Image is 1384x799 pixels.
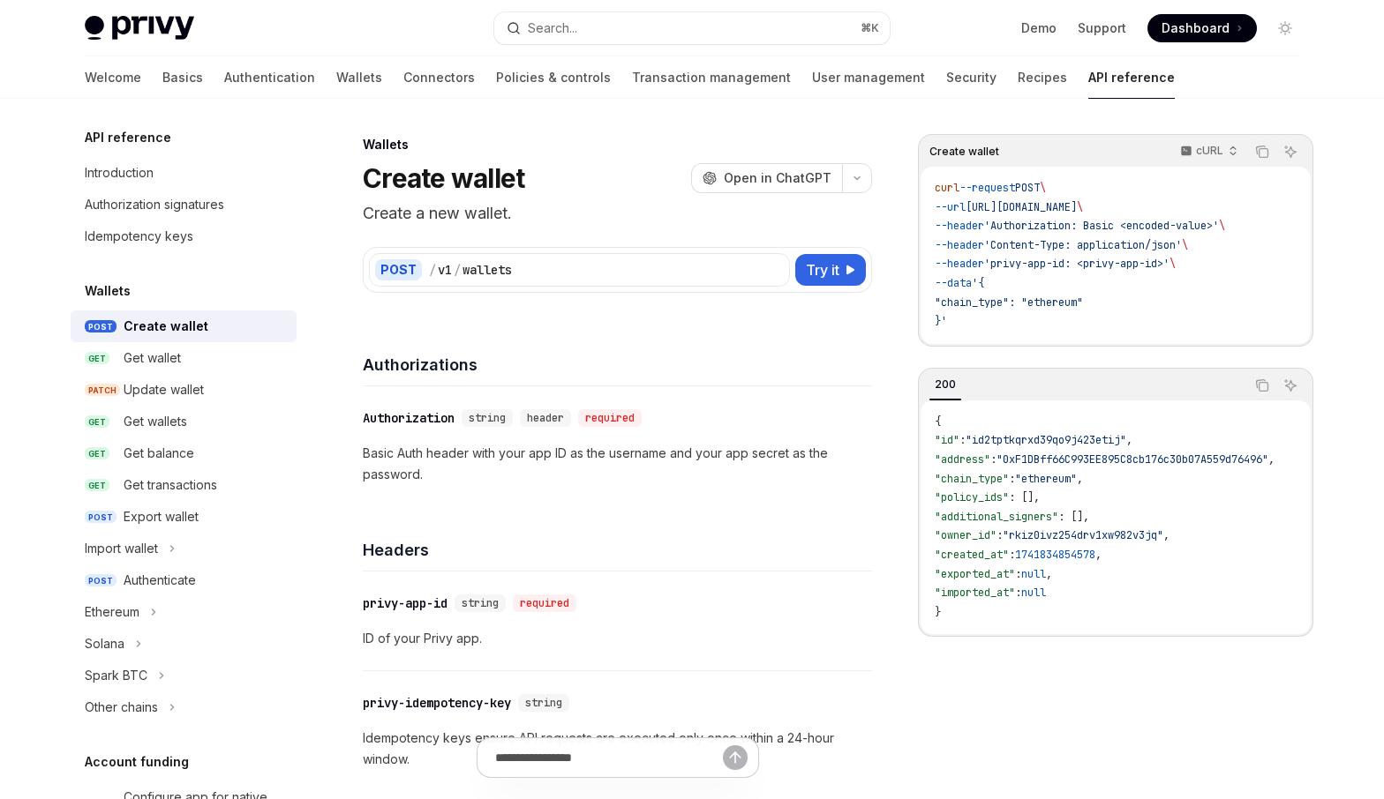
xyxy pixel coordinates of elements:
[71,660,297,691] button: Toggle Spark BTC section
[997,452,1268,467] span: "0xF1DBff66C993EE895C8cb176c30b07A559d76496"
[935,276,972,290] span: --data
[363,694,511,712] div: privy-idempotency-key
[71,189,297,220] a: Authorization signatures
[429,261,436,279] div: /
[1088,56,1175,99] a: API reference
[124,316,208,337] div: Create wallet
[162,56,203,99] a: Basics
[124,570,196,591] div: Authenticate
[85,415,109,429] span: GET
[972,276,984,290] span: '{
[1015,548,1095,562] span: 1741834854578
[124,411,187,432] div: Get wallets
[85,352,109,365] span: GET
[527,411,564,425] span: header
[85,538,158,559] div: Import wallet
[363,136,872,153] div: Wallets
[363,162,524,194] h1: Create wallet
[454,261,461,279] div: /
[632,56,791,99] a: Transaction management
[71,342,297,374] a: GETGet wallet
[71,596,297,628] button: Toggle Ethereum section
[494,12,890,44] button: Open search
[85,633,124,654] div: Solana
[71,310,297,342] a: POSTCreate wallet
[71,157,297,189] a: Introduction
[85,280,131,302] h5: Wallets
[363,409,455,427] div: Authorization
[528,18,577,39] div: Search...
[578,409,642,427] div: required
[984,219,1219,233] span: 'Authorization: Basic <encoded-value>'
[1009,490,1040,504] span: : [],
[71,437,297,469] a: GETGet balance
[363,728,872,770] p: Idempotency keys ensure API requests are executed only once within a 24-hour window.
[85,479,109,492] span: GET
[463,261,512,279] div: wallets
[363,628,872,649] p: ID of your Privy app.
[71,374,297,406] a: PATCHUpdate wallet
[1170,257,1176,271] span: \
[1163,528,1170,542] span: ,
[935,295,1083,310] span: "chain_type": "ethereum"
[691,163,842,193] button: Open in ChatGPT
[935,238,984,252] span: --header
[85,320,117,333] span: POST
[513,594,576,612] div: required
[363,538,872,562] h4: Headers
[959,433,966,447] span: :
[1196,144,1223,158] p: cURL
[1095,548,1102,562] span: ,
[1021,567,1046,581] span: null
[85,751,189,773] h5: Account funding
[224,56,315,99] a: Authentication
[1078,19,1126,37] a: Support
[85,574,117,587] span: POST
[1268,452,1275,467] span: ,
[997,528,1003,542] span: :
[85,447,109,460] span: GET
[929,145,999,159] span: Create wallet
[984,238,1182,252] span: 'Content-Type: application/json'
[984,257,1170,271] span: 'privy-app-id: <privy-app-id>'
[935,181,959,195] span: curl
[495,738,723,777] input: Ask a question...
[363,353,872,377] h4: Authorizations
[85,194,224,215] div: Authorization signatures
[1015,472,1077,486] span: "ethereum"
[462,596,499,610] span: string
[1279,140,1302,163] button: Ask AI
[1147,14,1257,42] a: Dashboard
[496,56,611,99] a: Policies & controls
[935,219,984,233] span: --header
[1003,528,1163,542] span: "rkiz0ivz254drv1xw982v3jq"
[1058,510,1089,524] span: : [],
[1077,472,1083,486] span: ,
[438,261,452,279] div: v1
[363,594,448,612] div: privy-app-id
[375,259,422,280] div: POST
[966,433,1126,447] span: "id2tptkqrxd39qo9j423etij"
[1015,567,1021,581] span: :
[1015,181,1040,195] span: POST
[935,586,1015,600] span: "imported_at"
[71,469,297,501] a: GETGet transactions
[1009,548,1015,562] span: :
[935,510,1058,524] span: "additional_signers"
[124,474,217,496] div: Get transactions
[935,452,990,467] span: "address"
[71,501,297,533] a: POSTExport wallet
[85,384,120,397] span: PATCH
[935,433,959,447] span: "id"
[85,511,117,524] span: POST
[935,605,941,619] span: }
[966,200,1077,214] span: [URL][DOMAIN_NAME]
[1162,19,1230,37] span: Dashboard
[1046,567,1052,581] span: ,
[403,56,475,99] a: Connectors
[935,567,1015,581] span: "exported_at"
[795,254,866,286] button: Try it
[336,56,382,99] a: Wallets
[990,452,997,467] span: :
[85,697,158,718] div: Other chains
